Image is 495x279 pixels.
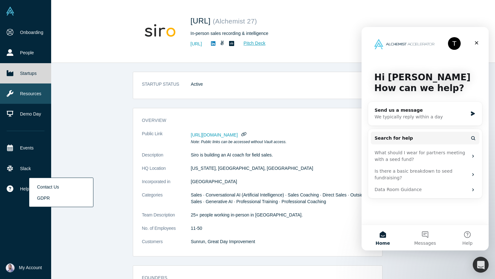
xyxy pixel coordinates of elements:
[191,225,373,232] dd: 11-50
[142,238,191,252] dt: Customers
[191,178,373,185] dd: [GEOGRAPHIC_DATA]
[191,192,366,204] span: Sales · Conversational AI (Artificial Intelligence) · Sales Coaching · Direct Sales · Outside Sal...
[213,17,257,25] small: ( Alchemist 27 )
[142,130,163,137] span: Public Link
[137,9,182,54] img: Siro.ai's Logo
[6,263,42,272] button: My Account
[20,186,29,192] span: Help
[142,165,191,178] dt: HQ Location
[191,132,238,137] span: [URL][DOMAIN_NAME]
[191,41,202,47] a: [URL]
[191,165,373,172] dd: [US_STATE], [GEOGRAPHIC_DATA], [GEOGRAPHIC_DATA]
[191,140,287,144] em: Note: Public links can be accessed without Vault access.
[142,152,191,165] dt: Description
[142,178,191,192] dt: Incorporated in
[142,81,191,94] dt: STARTUP STATUS
[191,17,213,25] span: [URL]
[142,117,364,124] h3: overview
[362,27,489,250] iframe: Intercom live chat
[6,263,15,272] img: Sam Jadali's Account
[142,225,191,238] dt: No. of Employees
[237,40,266,47] a: Pitch Deck
[35,181,88,192] a: Contact Us
[19,264,42,271] span: My Account
[142,212,191,225] dt: Team Description
[191,238,373,245] dd: Sunrun, Great Day Improvement
[35,192,88,203] a: GDPR
[6,7,15,16] img: Alchemist Vault Logo
[191,81,373,88] dd: Active
[191,152,373,158] p: Siro is building an AI coach for field sales.
[191,212,373,218] p: 25+ people working in-person in [GEOGRAPHIC_DATA].
[142,192,191,212] dt: Categories
[191,30,369,37] div: In-person sales recording & intelligence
